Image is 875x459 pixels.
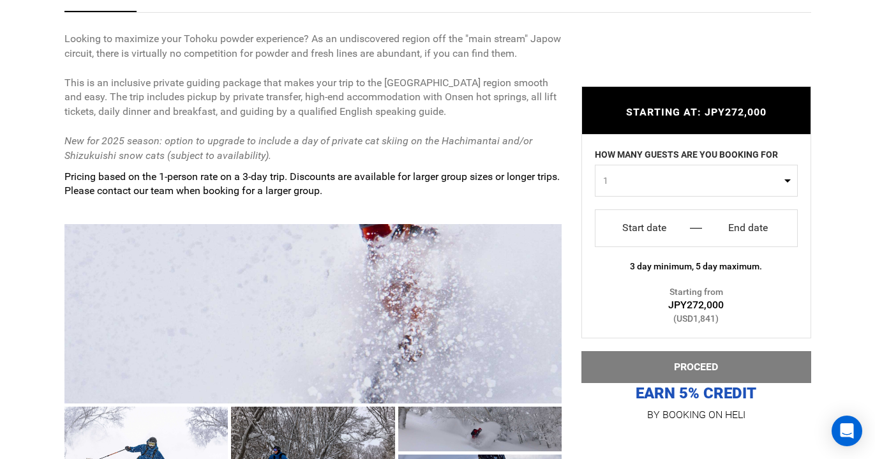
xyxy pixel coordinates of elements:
button: 1 [595,165,798,197]
div: Open Intercom Messenger [832,416,862,446]
span: 1 [603,174,781,187]
label: HOW MANY GUESTS ARE YOU BOOKING FOR [595,148,778,165]
span: 3 day minimum, 5 day maximum. [630,260,762,271]
div: (USD1,841) [582,312,811,325]
p: Looking to maximize your Tohoku powder experience? As an undiscovered region off the "main stream... [64,32,562,163]
button: PROCEED [581,351,811,383]
div: Starting from [582,285,811,325]
span: STARTING AT: JPY272,000 [626,106,767,118]
em: New for 2025 season: option to upgrade to include a day of private cat skiing on the Hachimantai ... [64,135,532,162]
div: JPY272,000 [582,297,811,312]
strong: Pricing based on the 1-person rate on a 3-day trip. Discounts are available for larger group size... [64,170,560,197]
p: BY BOOKING ON HELI [581,406,811,424]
